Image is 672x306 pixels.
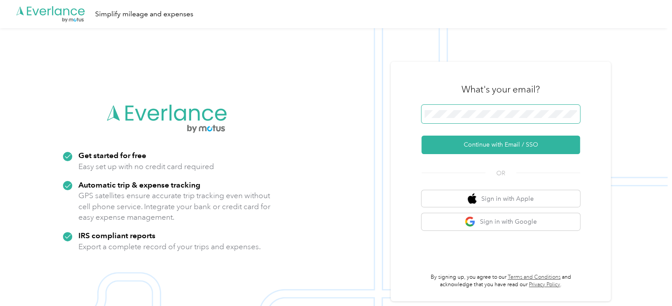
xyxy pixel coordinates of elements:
[78,231,155,240] strong: IRS compliant reports
[78,180,200,189] strong: Automatic trip & expense tracking
[421,213,580,230] button: google logoSign in with Google
[508,274,561,280] a: Terms and Conditions
[78,151,146,160] strong: Get started for free
[78,190,271,223] p: GPS satellites ensure accurate trip tracking even without cell phone service. Integrate your bank...
[529,281,560,288] a: Privacy Policy
[421,190,580,207] button: apple logoSign in with Apple
[485,169,516,178] span: OR
[78,241,261,252] p: Export a complete record of your trips and expenses.
[468,193,476,204] img: apple logo
[421,273,580,289] p: By signing up, you agree to our and acknowledge that you have read our .
[78,161,214,172] p: Easy set up with no credit card required
[421,136,580,154] button: Continue with Email / SSO
[95,9,193,20] div: Simplify mileage and expenses
[465,216,476,227] img: google logo
[462,83,540,96] h3: What's your email?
